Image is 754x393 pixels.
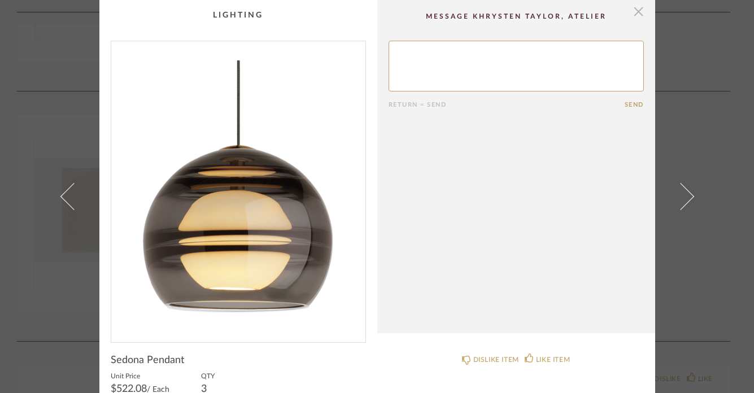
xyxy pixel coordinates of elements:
div: 0 [111,41,365,333]
label: QTY [201,371,215,380]
div: DISLIKE ITEM [473,354,519,365]
button: Send [625,101,644,108]
div: Return = Send [389,101,625,108]
label: Unit Price [111,371,169,380]
img: 13dc7cf6-a9cf-48f3-a601-c485bb948149_1000x1000.jpg [111,41,365,333]
div: LIKE ITEM [536,354,570,365]
span: Sedona Pendant [111,354,184,366]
